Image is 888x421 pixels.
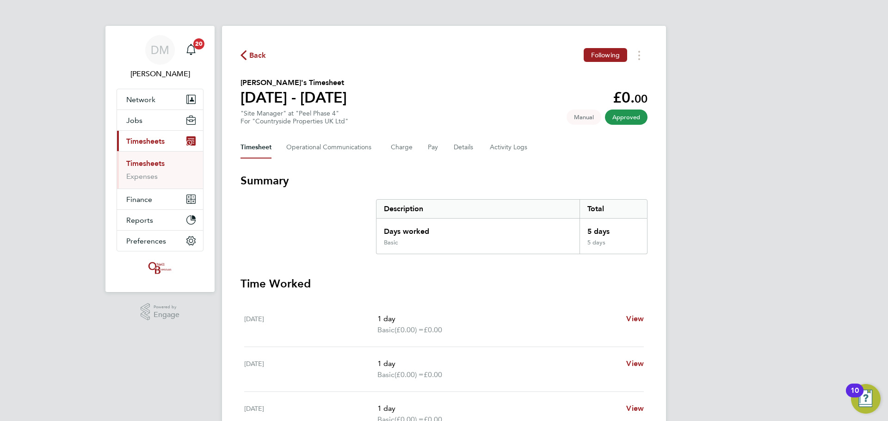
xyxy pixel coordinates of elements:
span: Network [126,95,155,104]
a: DM[PERSON_NAME] [117,35,203,79]
div: Total [580,200,647,218]
p: 1 day [377,403,619,414]
button: Timesheets [117,131,203,151]
span: View [626,314,644,323]
span: Timesheets [126,137,165,146]
span: £0.00 [424,325,442,334]
nav: Main navigation [105,26,215,292]
span: Reports [126,216,153,225]
span: Preferences [126,237,166,245]
button: Pay [428,136,439,159]
div: "Site Manager" at "Peel Phase 4" [240,110,348,125]
span: Engage [154,311,179,319]
span: View [626,404,644,413]
h1: [DATE] - [DATE] [240,88,347,107]
a: Powered byEngage [141,303,180,321]
button: Finance [117,189,203,209]
span: Back [249,50,266,61]
button: Back [240,49,266,61]
span: Following [591,51,620,59]
button: Details [454,136,475,159]
h3: Summary [240,173,647,188]
a: 20 [182,35,200,65]
h2: [PERSON_NAME]'s Timesheet [240,77,347,88]
h3: Time Worked [240,276,647,291]
span: £0.00 [424,370,442,379]
span: (£0.00) = [395,370,424,379]
a: View [626,313,644,324]
a: Go to home page [117,261,203,275]
span: Basic [377,369,395,380]
img: oneillandbrennan-logo-retina.png [147,261,173,275]
span: This timesheet was manually created. [567,110,601,125]
div: 5 days [580,239,647,254]
p: 1 day [377,313,619,324]
span: DM [151,44,169,56]
div: Summary [376,199,647,254]
span: View [626,359,644,368]
button: Open Resource Center, 10 new notifications [851,384,881,414]
div: Timesheets [117,151,203,189]
span: Finance [126,195,152,204]
app-decimal: £0. [613,89,647,106]
a: View [626,403,644,414]
span: (£0.00) = [395,325,424,334]
div: [DATE] [244,358,377,380]
a: Expenses [126,172,158,181]
span: 20 [193,38,204,49]
span: Jobs [126,116,142,125]
button: Reports [117,210,203,230]
div: Basic [384,239,398,246]
button: Following [584,48,627,62]
button: Activity Logs [490,136,529,159]
div: For "Countryside Properties UK Ltd" [240,117,348,125]
button: Preferences [117,231,203,251]
button: Timesheet [240,136,271,159]
span: 00 [635,92,647,105]
span: Basic [377,324,395,336]
div: 5 days [580,219,647,239]
div: 10 [851,390,859,403]
div: [DATE] [244,313,377,336]
span: Danielle Murphy [117,68,203,79]
a: Timesheets [126,159,165,168]
button: Operational Communications [286,136,376,159]
button: Charge [391,136,413,159]
a: View [626,358,644,369]
button: Timesheets Menu [631,48,647,62]
div: Description [376,200,580,218]
span: Powered by [154,303,179,311]
div: Days worked [376,219,580,239]
span: This timesheet has been approved. [605,110,647,125]
p: 1 day [377,358,619,369]
button: Network [117,89,203,110]
button: Jobs [117,110,203,130]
